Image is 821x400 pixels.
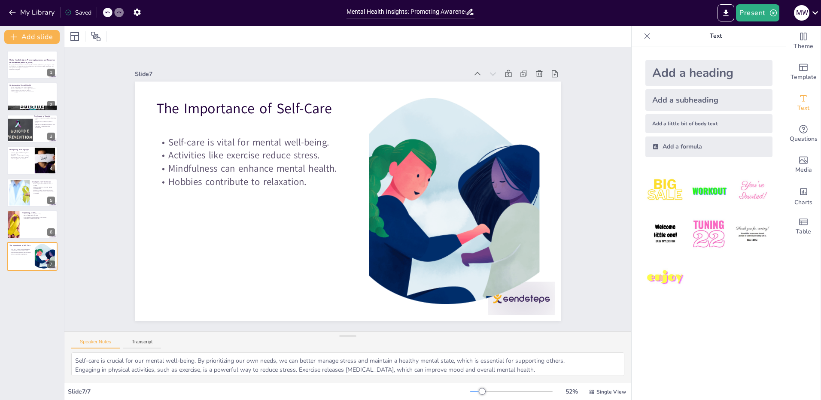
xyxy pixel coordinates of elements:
[91,31,101,42] span: Position
[645,89,772,111] div: Add a subheading
[32,180,55,183] p: Strategies for Prevention
[9,89,55,91] p: Recognizing struggles is key to support.
[22,212,55,214] p: Supporting Others
[123,339,161,348] button: Transcript
[596,388,626,395] span: Single View
[7,242,58,270] div: 7
[9,252,32,254] p: Mindfulness can enhance mental health.
[9,157,32,158] p: Mood changes can indicate distress.
[47,228,55,236] div: 6
[47,261,55,268] div: 7
[9,253,32,255] p: Hobbies contribute to relaxation.
[786,57,821,88] div: Add ready made slides
[22,216,55,218] p: Encourage professional support when needed.
[47,165,55,173] div: 4
[22,213,55,215] p: Listening without judgment is key.
[797,103,809,113] span: Text
[645,114,772,133] div: Add a little bit of body text
[718,4,734,21] button: Export to PowerPoint
[32,191,55,194] p: Community involvement creates a culture of support.
[645,171,685,211] img: 1.jpeg
[68,388,470,396] div: Slide 7 / 7
[22,215,55,216] p: Offering help shows you care.
[786,149,821,180] div: Add images, graphics, shapes or video
[4,30,60,44] button: Add slide
[645,136,772,157] div: Add a formula
[654,26,778,46] p: Text
[173,99,353,189] p: Hobbies contribute to relaxation.
[7,82,58,111] div: 2
[794,198,812,207] span: Charts
[9,64,55,69] p: This presentation aims to raise awareness about mental health issues, focusing on suicide and [ME...
[786,26,821,57] div: Change the overall theme
[47,197,55,204] div: 5
[9,86,55,88] p: Mental health affects our overall well-being.
[6,6,58,19] button: My Library
[9,88,55,90] p: Mental health influences our thoughts and actions.
[32,183,55,186] p: Promoting mental health education is crucial.
[7,115,58,143] div: 3
[786,118,821,149] div: Get real-time input from your audience
[645,258,685,298] img: 7.jpeg
[68,30,82,43] div: Layout
[733,171,772,211] img: 3.jpeg
[179,86,359,176] p: Mindfulness can enhance mental health.
[9,155,32,157] p: Withdrawal from friends is a red flag.
[9,248,32,250] p: Self-care is vital for mental well-being.
[794,5,809,21] div: M W
[32,189,55,191] p: Access to support services is essential.
[9,84,55,86] p: Understanding Mental Health
[71,352,624,376] textarea: Self-care is crucial for our mental well-being. By prioritizing our own needs, we can better mana...
[65,9,91,17] div: Saved
[47,133,55,140] div: 3
[791,73,817,82] span: Template
[201,29,385,125] p: The Importance of Self-Care
[33,124,56,125] p: [MEDICAL_DATA] plays a significant role.
[7,179,58,207] div: 5
[786,211,821,242] div: Add a table
[47,101,55,109] div: 2
[736,4,779,21] button: Present
[9,59,55,64] strong: Mental Health Insights: Promoting Awareness and Prevention of Suicide and [MEDICAL_DATA]
[9,250,32,252] p: Activities like exercise reduce stress.
[33,125,56,128] p: Prevention requires community involvement.
[7,51,58,79] div: 1
[7,210,58,239] div: 6
[34,115,57,118] p: The Impact of Suicide
[32,186,55,189] p: Open conversations [PERSON_NAME] understanding.
[786,88,821,118] div: Add text boxes
[33,118,56,121] p: Suicide is a leading cause of death among teens.
[689,171,729,211] img: 2.jpeg
[786,180,821,211] div: Add charts and graphs
[790,134,818,144] span: Questions
[7,146,58,175] div: 4
[795,165,812,175] span: Media
[22,218,55,220] p: Your role can make a difference.
[9,244,32,247] p: The Importance of Self-Care
[796,227,811,236] span: Table
[561,388,582,396] div: 52 %
[47,69,55,76] div: 1
[733,214,772,254] img: 6.jpeg
[794,42,813,51] span: Theme
[794,4,809,21] button: M W
[9,148,32,151] p: Recognizing Warning Signs
[184,74,364,164] p: Activities like exercise reduce stress.
[347,6,466,18] input: Insert title
[71,339,120,348] button: Speaker Notes
[645,60,772,86] div: Add a heading
[645,214,685,254] img: 4.jpeg
[189,62,370,152] p: Self-care is vital for mental well-being.
[689,214,729,254] img: 5.jpeg
[9,158,32,160] p: Early recognition can save lives.
[9,91,55,93] p: Creating supportive environments is essential.
[33,121,56,124] p: Understanding contributing factors is crucial.
[9,69,55,70] p: Generated with [URL]
[9,152,32,155] p: Common signs include talking about wanting to die.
